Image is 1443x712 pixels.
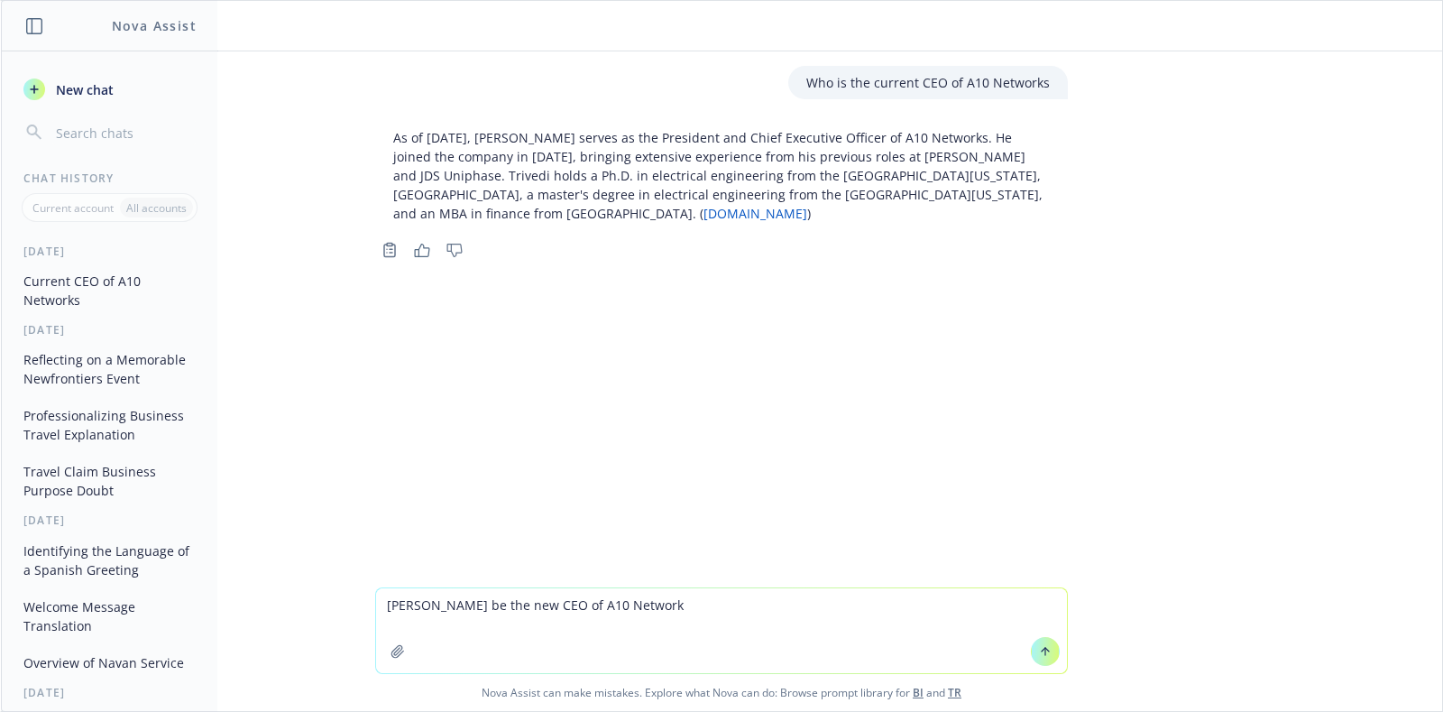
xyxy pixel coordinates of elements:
button: Professionalizing Business Travel Explanation [16,401,203,449]
button: Reflecting on a Memorable Newfrontiers Event [16,345,203,393]
a: BI [913,685,924,700]
p: As of [DATE], [PERSON_NAME] serves as the President and Chief Executive Officer of A10 Networks. ... [393,128,1050,223]
div: [DATE] [2,513,217,528]
button: Current CEO of A10 Networks [16,266,203,315]
p: Current account [32,200,114,216]
button: Thumbs down [440,237,469,263]
div: [DATE] [2,322,217,338]
button: Identifying the Language of a Spanish Greeting [16,536,203,585]
div: Chat History [2,171,217,186]
a: TR [948,685,961,700]
div: [DATE] [2,244,217,259]
input: Search chats [52,120,196,145]
textarea: [PERSON_NAME] be the new CEO of A10 Networ [376,588,1067,673]
p: All accounts [126,200,187,216]
svg: Copy to clipboard [381,242,398,258]
button: New chat [16,73,203,106]
button: Travel Claim Business Purpose Doubt [16,457,203,505]
button: Overview of Navan Service [16,648,203,678]
h1: Nova Assist [112,16,197,35]
a: [DOMAIN_NAME] [703,205,807,222]
button: Welcome Message Translation [16,592,203,641]
p: Who is the current CEO of A10 Networks [806,73,1050,92]
div: [DATE] [2,685,217,700]
span: Nova Assist can make mistakes. Explore what Nova can do: Browse prompt library for and [8,674,1435,711]
span: New chat [52,80,114,99]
